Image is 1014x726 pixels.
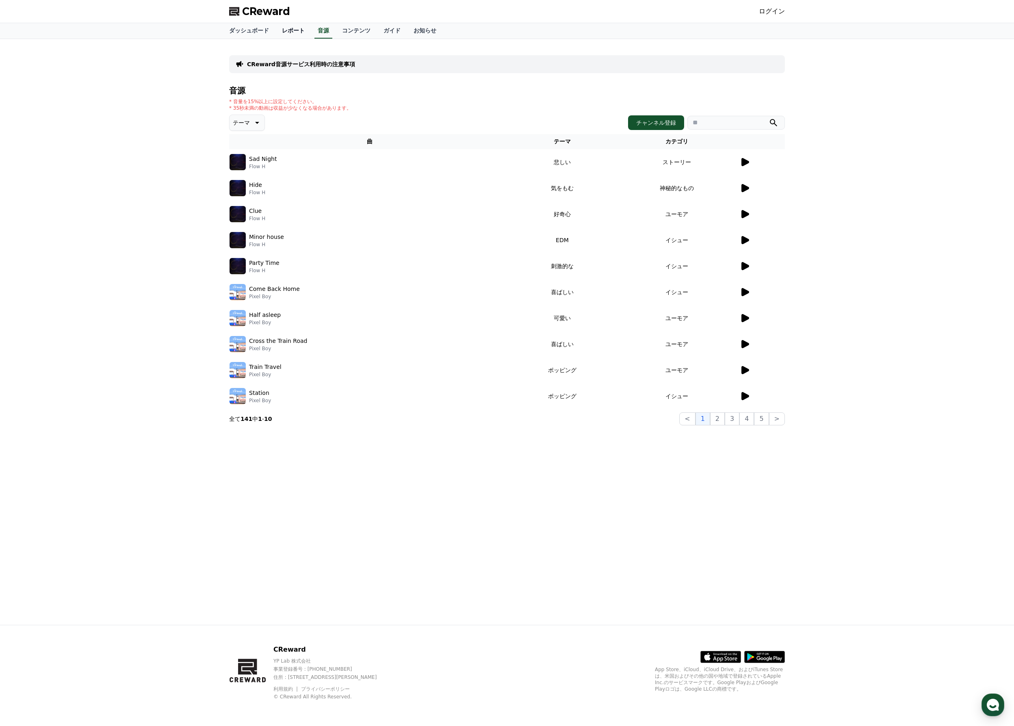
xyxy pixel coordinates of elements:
p: Come Back Home [249,285,300,293]
img: music [230,180,246,196]
p: Flow H [249,241,284,248]
p: 全て 中 - [229,415,272,423]
a: ダッシュボード [223,23,275,39]
td: EDM [510,227,614,253]
p: © CReward All Rights Reserved. [273,693,391,700]
td: 神秘的なもの [615,175,739,201]
p: * 35秒未満の動画は収益が少なくなる場合があります。 [229,105,351,111]
strong: 1 [258,416,262,422]
button: 4 [739,412,754,425]
td: 好奇心 [510,201,614,227]
img: music [230,154,246,170]
p: Flow H [249,189,265,196]
img: music [230,284,246,300]
a: プライバシーポリシー [301,686,350,692]
td: ユーモア [615,201,739,227]
img: music [230,336,246,352]
img: music [230,362,246,378]
td: 喜ばしい [510,279,614,305]
td: イシュー [615,383,739,409]
p: Pixel Boy [249,371,282,378]
td: 可愛い [510,305,614,331]
a: コンテンツ [336,23,377,39]
td: イシュー [615,279,739,305]
p: YP Lab 株式会社 [273,658,391,664]
p: Half asleep [249,311,281,319]
p: Pixel Boy [249,293,300,300]
th: テーマ [510,134,614,149]
p: Clue [249,207,262,215]
img: music [230,232,246,248]
a: Settings [105,258,156,278]
p: 事業登録番号 : [PHONE_NUMBER] [273,666,391,672]
button: 5 [754,412,769,425]
p: Party Time [249,259,279,267]
td: イシュー [615,227,739,253]
td: 気をもむ [510,175,614,201]
p: Pixel Boy [249,319,281,326]
th: 曲 [229,134,510,149]
strong: 141 [240,416,252,422]
button: > [769,412,785,425]
a: レポート [275,23,311,39]
p: テーマ [233,117,250,128]
th: カテゴリ [615,134,739,149]
a: Home [2,258,54,278]
button: < [679,412,695,425]
a: 音源 [314,23,332,39]
td: ユーモア [615,357,739,383]
img: music [230,206,246,222]
span: Home [21,270,35,276]
p: * 音量を15%以上に設定してください。 [229,98,351,105]
img: music [230,388,246,404]
span: CReward [242,5,290,18]
td: イシュー [615,253,739,279]
p: Station [249,389,269,397]
td: ストーリー [615,149,739,175]
td: ポッピング [510,383,614,409]
p: Flow H [249,215,265,222]
td: ポッピング [510,357,614,383]
button: テーマ [229,115,265,131]
p: Hide [249,181,262,189]
p: Flow H [249,163,277,170]
p: Pixel Boy [249,345,307,352]
button: 3 [725,412,739,425]
span: Settings [120,270,140,276]
td: ユーモア [615,331,739,357]
a: 利用規約 [273,686,299,692]
td: 悲しい [510,149,614,175]
td: 喜ばしい [510,331,614,357]
p: App Store、iCloud、iCloud Drive、およびiTunes Storeは、米国およびその他の国や地域で登録されているApple Inc.のサービスマークです。Google P... [655,666,785,692]
p: Minor house [249,233,284,241]
button: 2 [710,412,725,425]
h4: 音源 [229,86,785,95]
a: ガイド [377,23,407,39]
p: Pixel Boy [249,397,271,404]
a: CReward [229,5,290,18]
p: Flow H [249,267,279,274]
strong: 10 [264,416,272,422]
p: Sad Night [249,155,277,163]
p: Cross the Train Road [249,337,307,345]
a: CReward音源サービス利用時の注意事項 [247,60,355,68]
button: チャンネル登録 [628,115,684,130]
td: 刺激的な [510,253,614,279]
p: CReward [273,645,391,654]
span: Messages [67,270,91,277]
button: 1 [695,412,710,425]
a: ログイン [759,7,785,16]
img: music [230,258,246,274]
a: お知らせ [407,23,443,39]
p: Train Travel [249,363,282,371]
td: ユーモア [615,305,739,331]
p: 住所 : [STREET_ADDRESS][PERSON_NAME] [273,674,391,680]
a: Messages [54,258,105,278]
img: music [230,310,246,326]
